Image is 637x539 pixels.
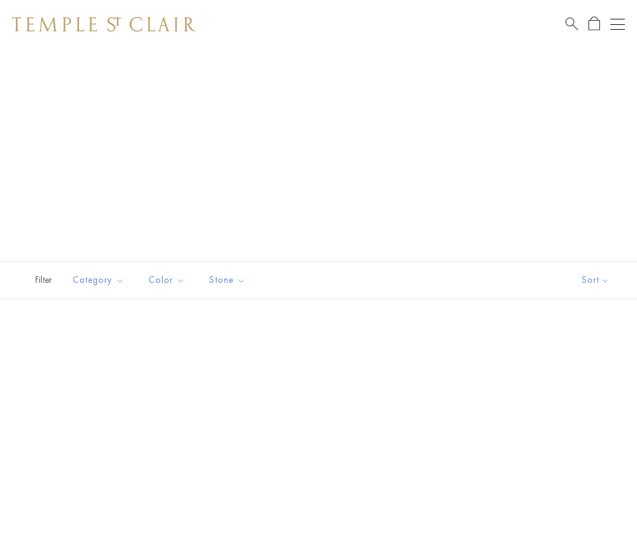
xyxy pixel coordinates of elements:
[143,273,194,288] span: Color
[610,17,625,32] button: Open navigation
[588,16,600,32] a: Open Shopping Bag
[565,16,578,32] a: Search
[200,266,255,294] button: Stone
[203,273,255,288] span: Stone
[67,273,133,288] span: Category
[140,266,194,294] button: Color
[64,266,133,294] button: Category
[12,17,195,32] img: Temple St. Clair
[554,262,637,299] button: Show sort by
